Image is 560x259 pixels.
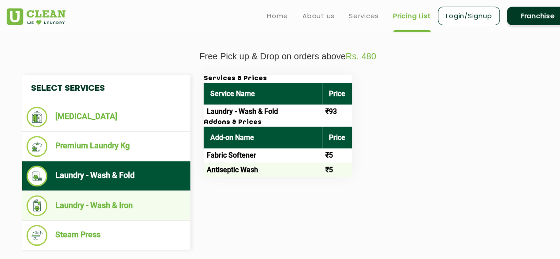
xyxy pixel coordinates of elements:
[27,166,186,186] li: Laundry - Wash & Fold
[267,11,288,21] a: Home
[27,166,47,186] img: Laundry - Wash & Fold
[204,162,322,177] td: Antiseptic Wash
[302,11,335,21] a: About us
[349,11,379,21] a: Services
[322,148,352,162] td: ₹5
[27,136,47,157] img: Premium Laundry Kg
[322,162,352,177] td: ₹5
[346,51,376,61] span: Rs. 480
[27,136,186,157] li: Premium Laundry Kg
[393,11,431,21] a: Pricing List
[27,225,186,246] li: Steam Press
[204,83,322,104] th: Service Name
[204,127,322,148] th: Add-on Name
[204,104,322,119] td: Laundry - Wash & Fold
[204,148,322,162] td: Fabric Softener
[322,127,352,148] th: Price
[7,8,66,25] img: UClean Laundry and Dry Cleaning
[27,195,186,216] li: Laundry - Wash & Iron
[204,119,352,127] h3: Addons & Prices
[204,75,352,83] h3: Services & Prices
[322,83,352,104] th: Price
[27,225,47,246] img: Steam Press
[438,7,500,25] a: Login/Signup
[22,75,190,102] h4: Select Services
[27,195,47,216] img: Laundry - Wash & Iron
[27,107,47,127] img: Dry Cleaning
[27,107,186,127] li: [MEDICAL_DATA]
[322,104,352,119] td: ₹93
